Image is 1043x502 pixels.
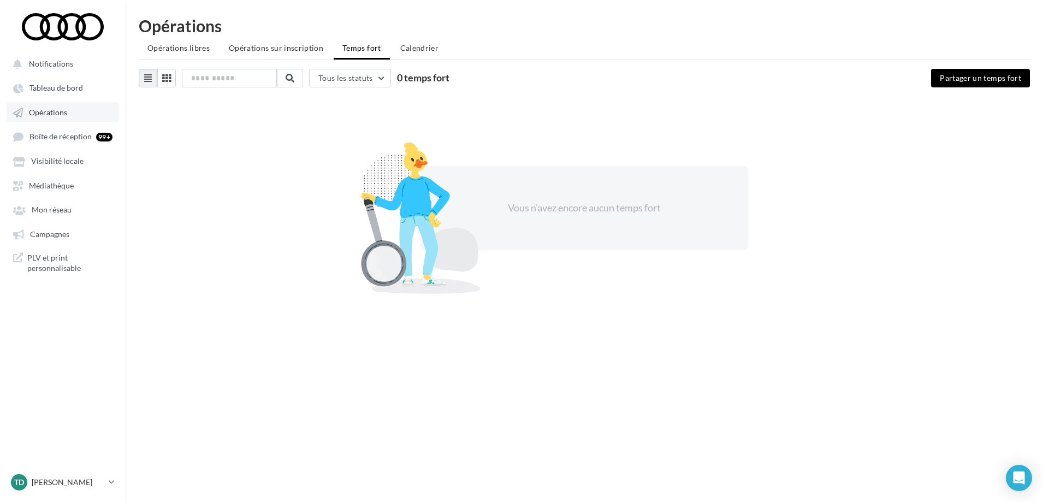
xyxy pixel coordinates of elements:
[931,69,1030,87] button: Partager un temps fort
[229,43,323,52] span: Opérations sur inscription
[7,199,119,219] a: Mon réseau
[7,54,115,73] button: Notifications
[29,59,73,68] span: Notifications
[7,248,119,278] a: PLV et print personnalisable
[400,43,439,52] span: Calendrier
[490,201,678,215] div: Vous n'avez encore aucun temps fort
[309,69,391,87] button: Tous les statuts
[29,132,92,141] span: Boîte de réception
[29,84,83,93] span: Tableau de bord
[27,252,112,274] span: PLV et print personnalisable
[7,151,119,170] a: Visibilité locale
[318,73,373,82] span: Tous les statuts
[7,224,119,244] a: Campagnes
[7,78,119,97] a: Tableau de bord
[30,229,69,239] span: Campagnes
[9,472,117,493] a: TD [PERSON_NAME]
[147,43,210,52] span: Opérations libres
[29,108,67,117] span: Opérations
[29,181,74,190] span: Médiathèque
[139,17,1030,34] div: Opérations
[14,477,24,488] span: TD
[32,205,72,215] span: Mon réseau
[7,102,119,122] a: Opérations
[32,477,104,488] p: [PERSON_NAME]
[1006,465,1032,491] div: Open Intercom Messenger
[96,133,112,141] div: 99+
[397,72,449,84] span: 0 temps fort
[31,157,84,166] span: Visibilité locale
[7,175,119,195] a: Médiathèque
[7,126,119,146] a: Boîte de réception 99+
